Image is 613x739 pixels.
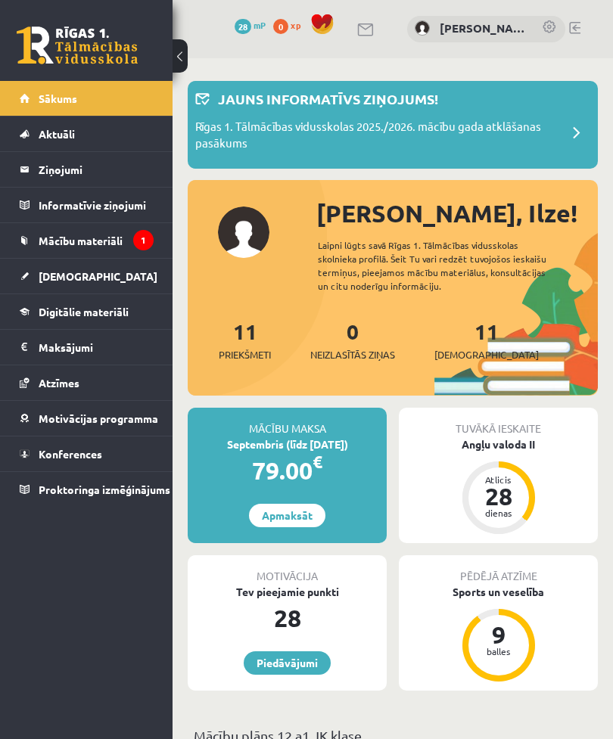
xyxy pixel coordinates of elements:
a: Piedāvājumi [244,651,331,675]
span: € [313,451,322,473]
a: [DEMOGRAPHIC_DATA] [20,259,154,293]
div: balles [476,647,521,656]
div: Sports un veselība [399,584,598,600]
span: Priekšmeti [219,347,271,362]
div: 9 [476,623,521,647]
div: Septembris (līdz [DATE]) [188,436,387,452]
a: Sports un veselība 9 balles [399,584,598,684]
span: [DEMOGRAPHIC_DATA] [434,347,539,362]
a: Motivācijas programma [20,401,154,436]
div: Pēdējā atzīme [399,555,598,584]
span: Motivācijas programma [39,411,158,425]
a: Maksājumi [20,330,154,365]
a: Informatīvie ziņojumi1 [20,188,154,222]
a: 28 mP [235,19,266,31]
a: Aktuāli [20,116,154,151]
a: Ziņojumi [20,152,154,187]
div: Laipni lūgts savā Rīgas 1. Tālmācības vidusskolas skolnieka profilā. Šeit Tu vari redzēt tuvojošo... [318,238,564,293]
a: Mācību materiāli [20,223,154,258]
div: 79.00 [188,452,387,489]
div: 28 [476,484,521,508]
a: Apmaksāt [249,504,325,527]
a: 0Neizlasītās ziņas [310,318,395,362]
a: 11Priekšmeti [219,318,271,362]
span: 0 [273,19,288,34]
div: Tuvākā ieskaite [399,408,598,436]
span: Mācību materiāli [39,234,123,247]
a: Proktoringa izmēģinājums [20,472,154,507]
span: [DEMOGRAPHIC_DATA] [39,269,157,283]
div: dienas [476,508,521,517]
legend: Ziņojumi [39,152,154,187]
i: 1 [133,230,154,250]
a: Rīgas 1. Tālmācības vidusskola [17,26,138,64]
span: Neizlasītās ziņas [310,347,395,362]
a: Angļu valoda II Atlicis 28 dienas [399,436,598,536]
div: Motivācija [188,555,387,584]
span: Sākums [39,92,77,105]
legend: Maksājumi [39,330,154,365]
span: Digitālie materiāli [39,305,129,318]
div: 28 [188,600,387,636]
div: Atlicis [476,475,521,484]
div: Mācību maksa [188,408,387,436]
a: Konferences [20,436,154,471]
p: Jauns informatīvs ziņojums! [218,88,438,109]
div: [PERSON_NAME], Ilze! [316,195,598,231]
a: 11[DEMOGRAPHIC_DATA] [434,318,539,362]
a: Digitālie materiāli [20,294,154,329]
span: mP [254,19,266,31]
div: Tev pieejamie punkti [188,584,387,600]
p: Rīgas 1. Tālmācības vidusskolas 2025./2026. mācību gada atklāšanas pasākums [195,118,562,152]
span: Proktoringa izmēģinājums [39,483,170,496]
span: Atzīmes [39,376,79,390]
a: [PERSON_NAME] [440,20,527,37]
span: Aktuāli [39,127,75,141]
a: Jauns informatīvs ziņojums! Rīgas 1. Tālmācības vidusskolas 2025./2026. mācību gada atklāšanas pa... [195,88,590,161]
span: Konferences [39,447,102,461]
a: 0 xp [273,19,308,31]
a: Atzīmes [20,365,154,400]
legend: Informatīvie ziņojumi [39,188,154,222]
span: 28 [235,19,251,34]
span: xp [291,19,300,31]
a: Sākums [20,81,154,116]
img: Ilze Everte [415,20,430,36]
div: Angļu valoda II [399,436,598,452]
